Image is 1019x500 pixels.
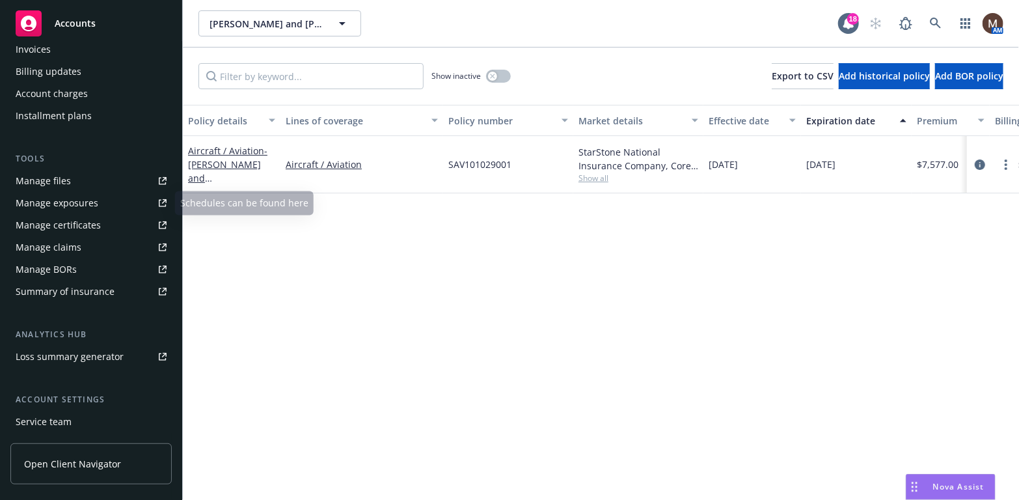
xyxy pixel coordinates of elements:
[10,5,172,42] a: Accounts
[188,145,267,198] a: Aircraft / Aviation
[806,158,836,171] span: [DATE]
[16,83,88,104] div: Account charges
[188,114,261,128] div: Policy details
[10,411,172,432] a: Service team
[280,105,443,136] button: Lines of coverage
[10,346,172,367] a: Loss summary generator
[10,61,172,82] a: Billing updates
[772,63,834,89] button: Export to CSV
[863,10,889,36] a: Start snowing
[10,259,172,280] a: Manage BORs
[893,10,919,36] a: Report a Bug
[772,70,834,82] span: Export to CSV
[839,70,930,82] span: Add historical policy
[16,105,92,126] div: Installment plans
[917,158,958,171] span: $7,577.00
[198,63,424,89] input: Filter by keyword...
[847,13,859,25] div: 18
[801,105,912,136] button: Expiration date
[16,171,71,191] div: Manage files
[448,114,554,128] div: Policy number
[16,411,72,432] div: Service team
[443,105,573,136] button: Policy number
[709,158,738,171] span: [DATE]
[983,13,1003,34] img: photo
[431,70,481,81] span: Show inactive
[10,152,172,165] div: Tools
[933,481,985,492] span: Nova Assist
[972,157,988,173] a: circleInformation
[912,105,990,136] button: Premium
[16,39,51,60] div: Invoices
[906,475,923,499] div: Drag to move
[806,114,892,128] div: Expiration date
[10,193,172,214] a: Manage exposures
[923,10,949,36] a: Search
[935,70,1003,82] span: Add BOR policy
[55,18,96,29] span: Accounts
[16,61,81,82] div: Billing updates
[183,105,280,136] button: Policy details
[839,63,930,89] button: Add historical policy
[10,393,172,406] div: Account settings
[709,114,781,128] div: Effective date
[198,10,361,36] button: [PERSON_NAME] and [PERSON_NAME]
[10,237,172,258] a: Manage claims
[16,346,124,367] div: Loss summary generator
[935,63,1003,89] button: Add BOR policy
[286,114,424,128] div: Lines of coverage
[578,145,698,173] div: StarStone National Insurance Company, Core Specialty, [GEOGRAPHIC_DATA] Aviation Underwriters
[10,215,172,236] a: Manage certificates
[906,474,996,500] button: Nova Assist
[10,105,172,126] a: Installment plans
[573,105,703,136] button: Market details
[578,114,684,128] div: Market details
[16,193,98,214] div: Manage exposures
[10,39,172,60] a: Invoices
[10,83,172,104] a: Account charges
[10,171,172,191] a: Manage files
[24,457,121,471] span: Open Client Navigator
[703,105,801,136] button: Effective date
[16,281,115,302] div: Summary of insurance
[578,173,698,184] span: Show all
[998,157,1014,173] a: more
[10,328,172,341] div: Analytics hub
[953,10,979,36] a: Switch app
[16,259,77,280] div: Manage BORs
[917,114,970,128] div: Premium
[16,237,81,258] div: Manage claims
[10,281,172,302] a: Summary of insurance
[286,158,438,171] a: Aircraft / Aviation
[210,17,322,31] span: [PERSON_NAME] and [PERSON_NAME]
[448,158,511,171] span: SAV101029001
[16,215,101,236] div: Manage certificates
